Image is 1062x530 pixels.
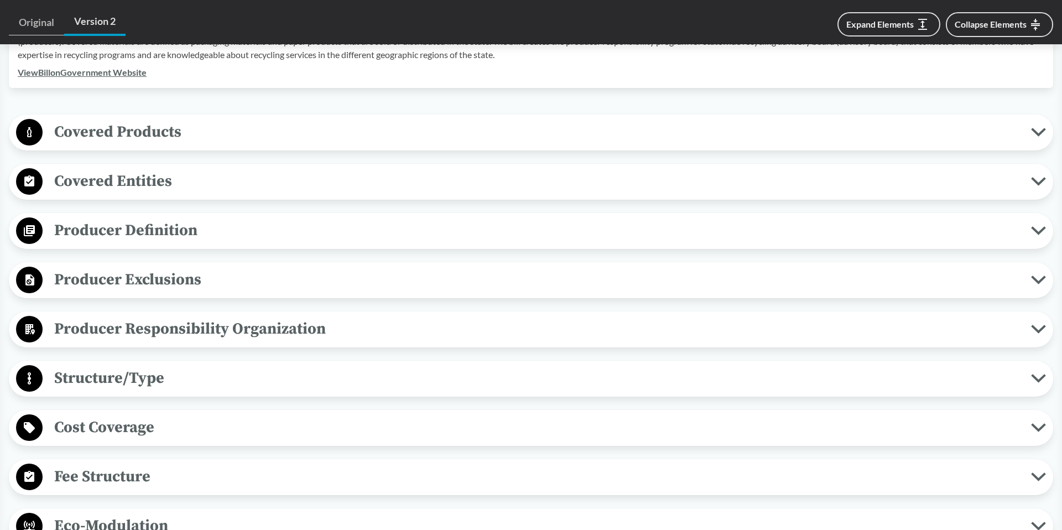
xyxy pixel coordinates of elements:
span: Structure/Type [43,366,1031,391]
button: Covered Products [13,118,1049,147]
a: Original [9,10,64,35]
a: Version 2 [64,9,126,36]
span: Producer Definition [43,218,1031,243]
button: Producer Definition [13,217,1049,245]
button: Expand Elements [837,12,940,37]
span: Covered Products [43,119,1031,144]
span: Producer Responsibility Organization [43,316,1031,341]
button: Producer Exclusions [13,266,1049,294]
button: Producer Responsibility Organization [13,315,1049,344]
span: Fee Structure [43,464,1031,489]
span: Cost Coverage [43,415,1031,440]
span: Covered Entities [43,169,1031,194]
a: ViewBillonGovernment Website [18,67,147,77]
span: Producer Exclusions [43,267,1031,292]
button: Structure/Type [13,365,1049,393]
button: Collapse Elements [946,12,1053,37]
button: Cost Coverage [13,414,1049,442]
button: Covered Entities [13,168,1049,196]
button: Fee Structure [13,463,1049,491]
